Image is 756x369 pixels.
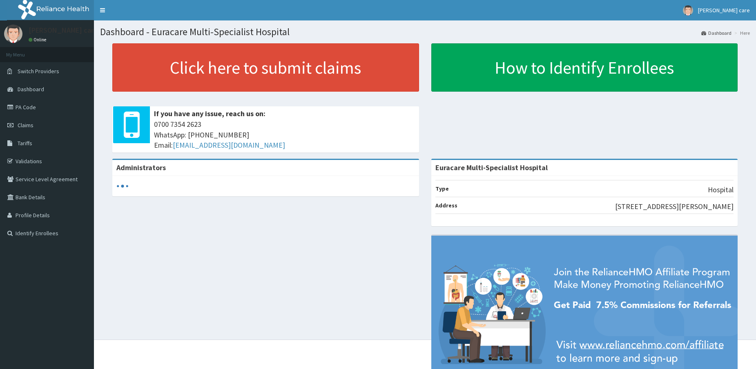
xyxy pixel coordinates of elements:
[435,202,457,209] b: Address
[116,180,129,192] svg: audio-loading
[29,27,98,34] p: [PERSON_NAME] care
[154,119,415,151] span: 0700 7354 2623 WhatsApp: [PHONE_NUMBER] Email:
[708,184,734,195] p: Hospital
[698,7,750,14] span: [PERSON_NAME] care
[732,29,750,36] li: Here
[116,163,166,172] b: Administrators
[435,163,548,172] strong: Euracare Multi-Specialist Hospital
[4,25,22,43] img: User Image
[431,43,738,92] a: How to Identify Enrollees
[18,122,33,129] span: Claims
[435,185,449,192] b: Type
[701,29,731,36] a: Dashboard
[29,37,48,43] a: Online
[615,201,734,212] p: [STREET_ADDRESS][PERSON_NAME]
[683,5,693,16] img: User Image
[173,140,285,150] a: [EMAIL_ADDRESS][DOMAIN_NAME]
[18,85,44,93] span: Dashboard
[18,139,32,147] span: Tariffs
[154,109,265,118] b: If you have any issue, reach us on:
[112,43,419,92] a: Click here to submit claims
[100,27,750,37] h1: Dashboard - Euracare Multi-Specialist Hospital
[18,67,59,75] span: Switch Providers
